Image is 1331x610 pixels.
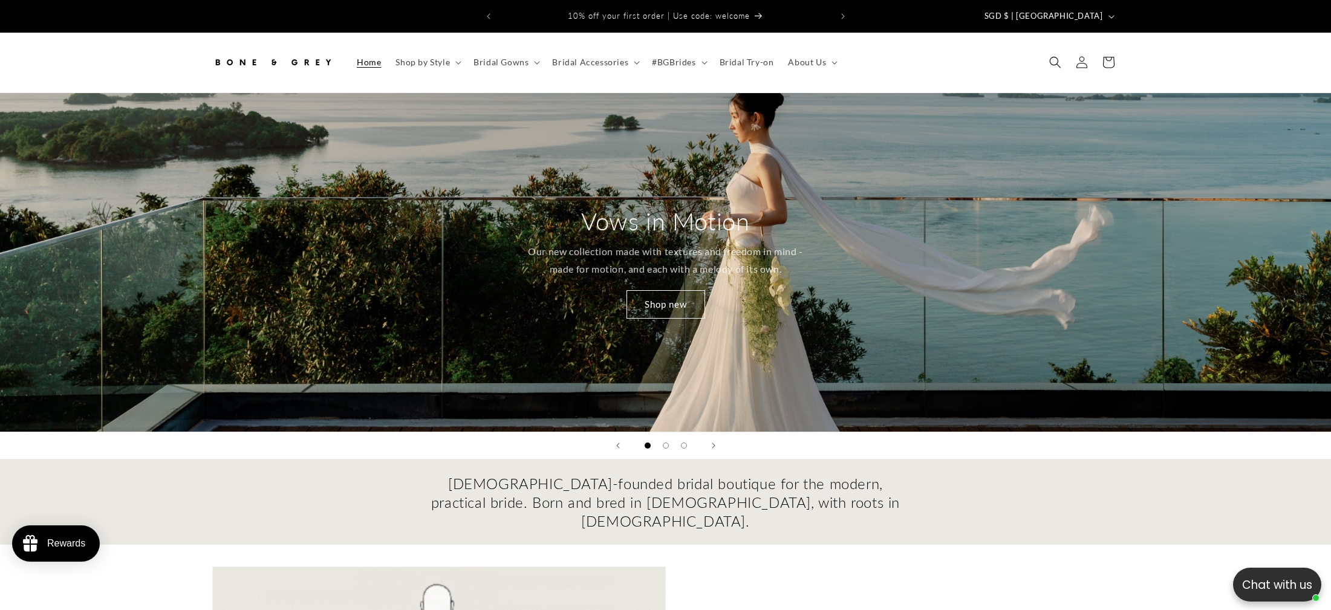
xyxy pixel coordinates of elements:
[1233,568,1321,602] button: Open chatbox
[473,57,529,68] span: Bridal Gowns
[788,57,826,68] span: About Us
[605,432,631,459] button: Previous slide
[626,290,705,319] a: Shop new
[675,436,693,455] button: Load slide 3 of 3
[700,432,727,459] button: Next slide
[212,49,333,76] img: Bone and Grey Bridal
[552,57,628,68] span: Bridal Accessories
[830,5,856,28] button: Next announcement
[652,57,695,68] span: #BGBrides
[720,57,774,68] span: Bridal Try-on
[388,50,466,75] summary: Shop by Style
[977,5,1119,28] button: SGD $ | [GEOGRAPHIC_DATA]
[639,436,657,455] button: Load slide 1 of 3
[984,10,1103,22] span: SGD $ | [GEOGRAPHIC_DATA]
[1233,576,1321,594] p: Chat with us
[395,57,450,68] span: Shop by Style
[645,50,712,75] summary: #BGBrides
[712,50,781,75] a: Bridal Try-on
[1042,49,1069,76] summary: Search
[357,57,381,68] span: Home
[781,50,842,75] summary: About Us
[522,243,809,278] p: Our new collection made with textures and freedom in mind - made for motion, and each with a melo...
[475,5,502,28] button: Previous announcement
[207,45,337,80] a: Bone and Grey Bridal
[47,538,85,549] div: Rewards
[466,50,545,75] summary: Bridal Gowns
[568,11,750,21] span: 10% off your first order | Use code: welcome
[581,206,749,237] h2: Vows in Motion
[657,436,675,455] button: Load slide 2 of 3
[545,50,645,75] summary: Bridal Accessories
[350,50,388,75] a: Home
[430,474,902,531] h2: [DEMOGRAPHIC_DATA]-founded bridal boutique for the modern, practical bride. Born and bred in [DEM...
